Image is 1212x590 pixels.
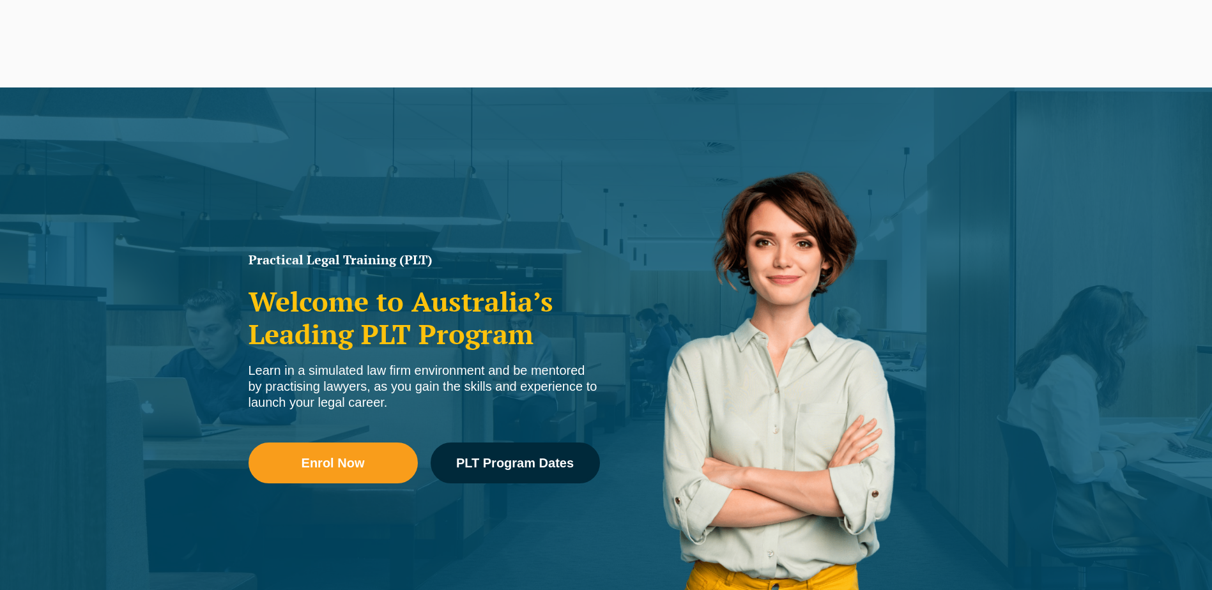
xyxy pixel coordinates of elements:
span: PLT Program Dates [456,457,574,469]
div: Learn in a simulated law firm environment and be mentored by practising lawyers, as you gain the ... [249,363,600,411]
span: Enrol Now [302,457,365,469]
a: Enrol Now [249,442,418,483]
h2: Welcome to Australia’s Leading PLT Program [249,285,600,350]
h1: Practical Legal Training (PLT) [249,253,600,266]
a: PLT Program Dates [431,442,600,483]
